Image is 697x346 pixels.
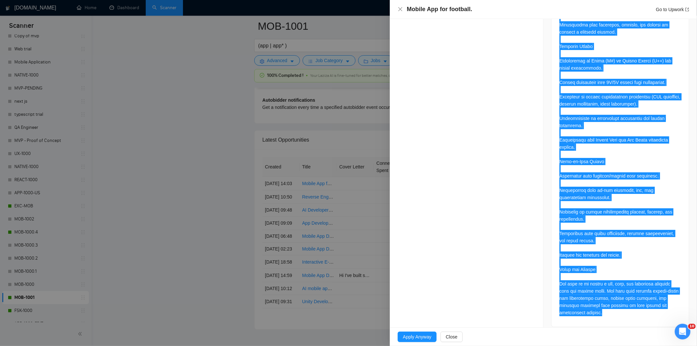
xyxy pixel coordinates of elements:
span: Apply Anyway [403,333,431,340]
a: Go to Upworkexport [656,7,689,12]
span: Close [446,333,457,340]
button: Close [398,7,403,12]
span: close [398,7,403,12]
span: 10 [688,324,696,329]
h4: Mobile App for football. [407,5,472,13]
button: Close [440,332,463,342]
button: Apply Anyway [398,332,437,342]
iframe: Intercom live chat [675,324,690,339]
span: export [685,8,689,11]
